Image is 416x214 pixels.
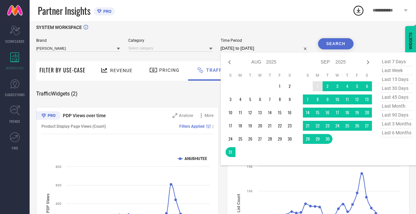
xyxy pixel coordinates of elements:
td: Fri Aug 29 2025 [275,134,285,144]
td: Mon Aug 04 2025 [235,94,245,104]
td: Thu Sep 25 2025 [342,121,352,131]
div: Premium [36,111,61,121]
text: 15K [247,165,253,169]
td: Sun Aug 17 2025 [226,121,235,131]
td: Tue Aug 12 2025 [245,108,255,118]
td: Sat Aug 30 2025 [285,134,295,144]
td: Tue Aug 26 2025 [245,134,255,144]
td: Tue Sep 30 2025 [323,134,332,144]
span: PRO [102,9,111,14]
span: last 90 days [380,111,413,120]
td: Fri Aug 15 2025 [275,108,285,118]
span: last week [380,66,413,75]
span: Time Period [221,38,310,43]
td: Thu Sep 18 2025 [342,108,352,118]
th: Wednesday [255,73,265,78]
td: Sat Sep 20 2025 [362,108,372,118]
td: Tue Aug 19 2025 [245,121,255,131]
tspan: List Count [236,194,241,212]
th: Monday [313,73,323,78]
td: Thu Sep 04 2025 [342,81,352,91]
div: Open download list [353,5,364,16]
td: Thu Sep 11 2025 [342,94,352,104]
span: last 7 days [380,57,413,66]
td: Mon Sep 15 2025 [313,108,323,118]
td: Fri Sep 12 2025 [352,94,362,104]
th: Wednesday [332,73,342,78]
td: Sat Aug 02 2025 [285,81,295,91]
th: Thursday [342,73,352,78]
th: Friday [275,73,285,78]
text: ANUBHUTEE [184,156,207,161]
input: Select time period [221,44,310,52]
span: Product Display Page Views (Count) [41,124,106,129]
td: Sat Aug 23 2025 [285,121,295,131]
span: FWD [12,146,18,150]
td: Sun Aug 03 2025 [226,94,235,104]
span: Pricing [159,67,180,73]
span: last 45 days [380,93,413,102]
span: Category [128,38,212,43]
td: Sun Aug 10 2025 [226,108,235,118]
span: SUGGESTIONS [5,92,25,97]
span: Partner Insights [38,4,90,17]
span: Traffic [206,67,227,73]
td: Mon Aug 11 2025 [235,108,245,118]
td: Sat Sep 13 2025 [362,94,372,104]
td: Wed Aug 27 2025 [255,134,265,144]
td: Sat Sep 06 2025 [362,81,372,91]
td: Sun Sep 21 2025 [303,121,313,131]
td: Tue Aug 05 2025 [245,94,255,104]
td: Fri Sep 19 2025 [352,108,362,118]
div: Previous month [226,58,233,66]
span: SCORECARDS [5,39,25,44]
span: WORKSPACE [6,66,24,70]
span: last 3 months [380,120,413,128]
td: Sat Aug 16 2025 [285,108,295,118]
span: PDP Views over time [63,113,106,118]
td: Mon Sep 29 2025 [313,134,323,144]
th: Thursday [265,73,275,78]
button: Search [318,38,354,49]
td: Tue Sep 23 2025 [323,121,332,131]
td: Wed Aug 06 2025 [255,94,265,104]
td: Sun Sep 28 2025 [303,134,313,144]
td: Wed Aug 13 2025 [255,108,265,118]
td: Wed Sep 24 2025 [332,121,342,131]
span: TRENDS [9,119,20,124]
td: Thu Aug 28 2025 [265,134,275,144]
span: last 15 days [380,75,413,84]
td: Thu Aug 21 2025 [265,121,275,131]
td: Fri Aug 08 2025 [275,94,285,104]
span: Analyse [179,113,193,118]
td: Wed Aug 20 2025 [255,121,265,131]
tspan: PDP Views [46,194,50,213]
span: last month [380,102,413,111]
span: Revenue [110,68,133,73]
td: Mon Sep 08 2025 [313,94,323,104]
td: Wed Sep 03 2025 [332,81,342,91]
td: Fri Sep 26 2025 [352,121,362,131]
td: Sun Aug 24 2025 [226,134,235,144]
td: Sat Sep 27 2025 [362,121,372,131]
span: last 6 months [380,128,413,137]
td: Tue Sep 09 2025 [323,94,332,104]
td: Fri Aug 22 2025 [275,121,285,131]
td: Mon Sep 22 2025 [313,121,323,131]
td: Sun Sep 07 2025 [303,94,313,104]
text: 600 [56,183,61,187]
td: Mon Aug 18 2025 [235,121,245,131]
input: Select category [128,45,212,52]
text: 10K [247,189,253,193]
th: Sunday [303,73,313,78]
th: Friday [352,73,362,78]
td: Fri Sep 05 2025 [352,81,362,91]
text: 400 [56,202,61,205]
th: Sunday [226,73,235,78]
text: 800 [56,165,61,169]
span: Filters Applied [179,124,205,129]
td: Sun Sep 14 2025 [303,108,313,118]
td: Tue Sep 02 2025 [323,81,332,91]
td: Fri Aug 01 2025 [275,81,285,91]
span: Filter By Use-Case [39,66,86,74]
